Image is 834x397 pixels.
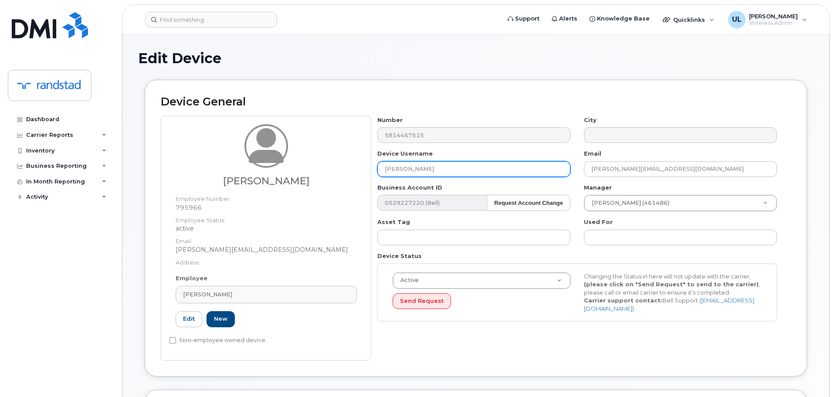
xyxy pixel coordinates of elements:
[176,176,357,187] h3: [PERSON_NAME]
[393,273,570,288] a: Active
[584,218,613,226] label: Used For
[584,297,754,312] a: [EMAIL_ADDRESS][DOMAIN_NAME]
[584,183,612,192] label: Manager
[176,212,357,224] dt: Employee Status:
[377,149,433,158] label: Device Username
[176,203,357,212] dd: 795966
[377,116,403,124] label: Number
[176,311,202,327] a: Edit
[377,183,442,192] label: Business Account ID
[161,96,791,108] h2: Device General
[183,290,232,299] span: [PERSON_NAME]
[138,51,814,66] h1: Edit Device
[169,337,176,344] input: Non-employee owned device
[584,297,662,304] strong: Carrier support contact:
[584,281,759,288] strong: (please click on "Send Request" to send to the carrier)
[176,274,207,282] label: Employee
[494,200,563,206] strong: Request Account Change
[176,245,357,254] dd: [PERSON_NAME][EMAIL_ADDRESS][DOMAIN_NAME]
[169,335,265,346] label: Non-employee owned device
[176,190,357,203] dt: Employee Number:
[584,149,601,158] label: Email
[176,233,357,245] dt: Email:
[377,218,410,226] label: Asset Tag
[577,272,769,313] div: Changing the Status in here will not update with the carrier, , please call or email carrier to e...
[393,293,451,309] button: Send Request
[584,195,776,211] a: [PERSON_NAME] (461486)
[377,252,422,260] label: Device Status
[587,199,669,207] span: [PERSON_NAME] (461486)
[176,286,357,303] a: [PERSON_NAME]
[395,276,419,284] span: Active
[487,195,570,211] button: Request Account Change
[207,311,235,327] a: New
[176,224,357,233] dd: active
[176,254,357,267] dt: Address:
[584,116,597,124] label: City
